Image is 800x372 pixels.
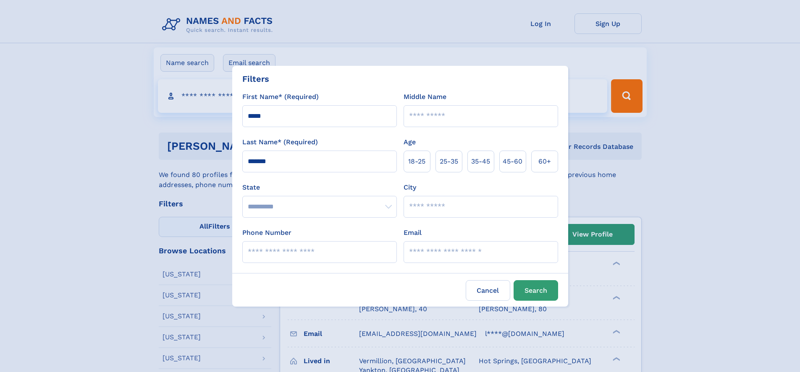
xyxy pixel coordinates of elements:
[404,182,416,193] label: City
[242,137,318,147] label: Last Name* (Required)
[440,156,458,166] span: 25‑35
[242,73,269,85] div: Filters
[404,92,446,102] label: Middle Name
[514,280,558,301] button: Search
[408,156,425,166] span: 18‑25
[242,92,319,102] label: First Name* (Required)
[242,228,291,238] label: Phone Number
[404,228,422,238] label: Email
[503,156,522,166] span: 45‑60
[466,280,510,301] label: Cancel
[471,156,490,166] span: 35‑45
[242,182,397,193] label: State
[404,137,416,147] label: Age
[538,156,551,166] span: 60+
